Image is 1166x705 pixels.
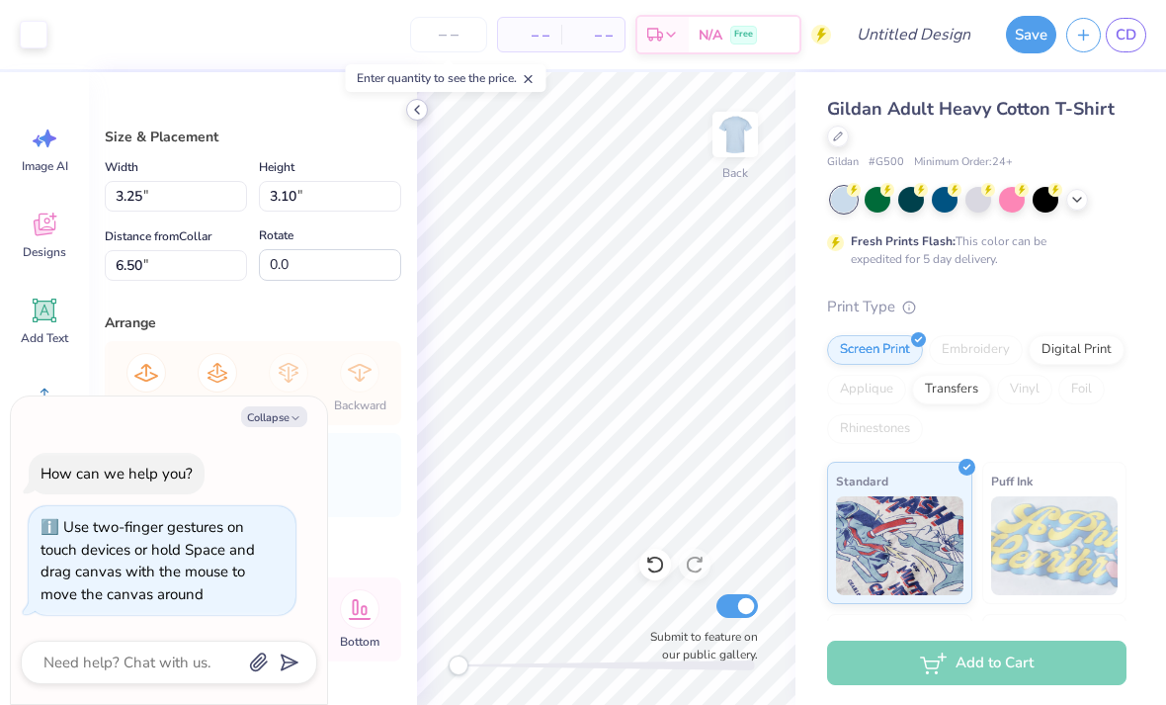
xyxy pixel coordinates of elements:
[997,375,1052,404] div: Vinyl
[346,64,546,92] div: Enter quantity to see the price.
[827,154,859,171] span: Gildan
[105,155,138,179] label: Width
[827,296,1126,318] div: Print Type
[340,634,379,650] span: Bottom
[41,464,193,484] div: How can we help you?
[715,115,755,154] img: Back
[573,25,613,45] span: – –
[1006,16,1056,53] button: Save
[22,158,68,174] span: Image AI
[1116,24,1136,46] span: CD
[722,164,748,182] div: Back
[827,335,923,365] div: Screen Print
[827,375,906,404] div: Applique
[851,232,1094,268] div: This color can be expedited for 5 day delivery.
[449,656,468,675] div: Accessibility label
[639,628,758,663] label: Submit to feature on our public gallery.
[836,496,963,595] img: Standard
[23,244,66,260] span: Designs
[259,223,293,247] label: Rotate
[991,471,1033,491] span: Puff Ink
[105,224,211,248] label: Distance from Collar
[410,17,487,52] input: – –
[41,517,255,604] div: Use two-finger gestures on touch devices or hold Space and drag canvas with the mouse to move the...
[827,97,1115,121] span: Gildan Adult Heavy Cotton T-Shirt
[869,154,904,171] span: # G500
[851,233,956,249] strong: Fresh Prints Flash:
[1058,375,1105,404] div: Foil
[1029,335,1124,365] div: Digital Print
[105,312,401,333] div: Arrange
[912,375,991,404] div: Transfers
[914,154,1013,171] span: Minimum Order: 24 +
[21,330,68,346] span: Add Text
[1106,18,1146,52] a: CD
[241,406,307,427] button: Collapse
[991,496,1119,595] img: Puff Ink
[699,25,722,45] span: N/A
[836,471,888,491] span: Standard
[827,414,923,444] div: Rhinestones
[734,28,753,42] span: Free
[929,335,1023,365] div: Embroidery
[841,15,986,54] input: Untitled Design
[259,155,294,179] label: Height
[510,25,549,45] span: – –
[105,127,401,147] div: Size & Placement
